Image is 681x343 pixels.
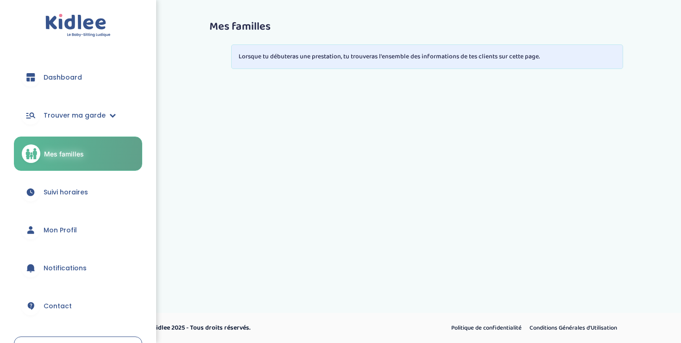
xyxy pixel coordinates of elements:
[14,99,142,132] a: Trouver ma garde
[14,61,142,94] a: Dashboard
[146,323,380,333] p: © Kidlee 2025 - Tous droits réservés.
[44,225,77,235] span: Mon Profil
[14,251,142,285] a: Notifications
[44,301,72,311] span: Contact
[44,73,82,82] span: Dashboard
[526,322,620,334] a: Conditions Générales d’Utilisation
[14,213,142,247] a: Mon Profil
[44,263,87,273] span: Notifications
[14,175,142,209] a: Suivi horaires
[14,137,142,171] a: Mes familles
[44,149,84,159] span: Mes familles
[14,289,142,323] a: Contact
[448,322,525,334] a: Politique de confidentialité
[44,111,106,120] span: Trouver ma garde
[209,21,645,33] h3: Mes familles
[45,14,111,37] img: logo.svg
[239,52,616,62] p: Lorsque tu débuteras une prestation, tu trouveras l'ensemble des informations de tes clients sur ...
[44,187,88,197] span: Suivi horaires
